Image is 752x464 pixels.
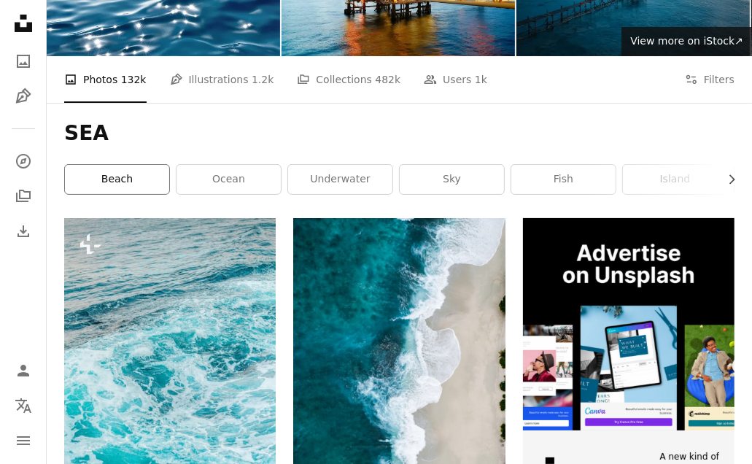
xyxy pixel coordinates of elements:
[9,9,38,41] a: Home — Unsplash
[630,35,743,47] span: View more on iStock ↗
[718,165,734,194] button: scroll list to the right
[170,56,274,103] a: Illustrations 1.2k
[375,71,400,88] span: 482k
[621,27,752,56] a: View more on iStock↗
[9,426,38,455] button: Menu
[9,391,38,420] button: Language
[64,371,276,384] a: a man riding a surfboard on top of a wave in the ocean
[293,400,505,413] a: aerial photography of large body of water and shoreline
[523,218,734,430] img: file-1635990755334-4bfd90f37242image
[511,165,616,194] a: fish
[252,71,274,88] span: 1.2k
[9,47,38,76] a: Photos
[9,217,38,246] a: Download History
[65,165,169,194] a: beach
[9,182,38,211] a: Collections
[685,56,734,103] button: Filters
[623,165,727,194] a: island
[177,165,281,194] a: ocean
[9,82,38,111] a: Illustrations
[475,71,487,88] span: 1k
[9,356,38,385] a: Log in / Sign up
[288,165,392,194] a: underwater
[400,165,504,194] a: sky
[297,56,400,103] a: Collections 482k
[424,56,487,103] a: Users 1k
[9,147,38,176] a: Explore
[64,120,734,147] h1: SEA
